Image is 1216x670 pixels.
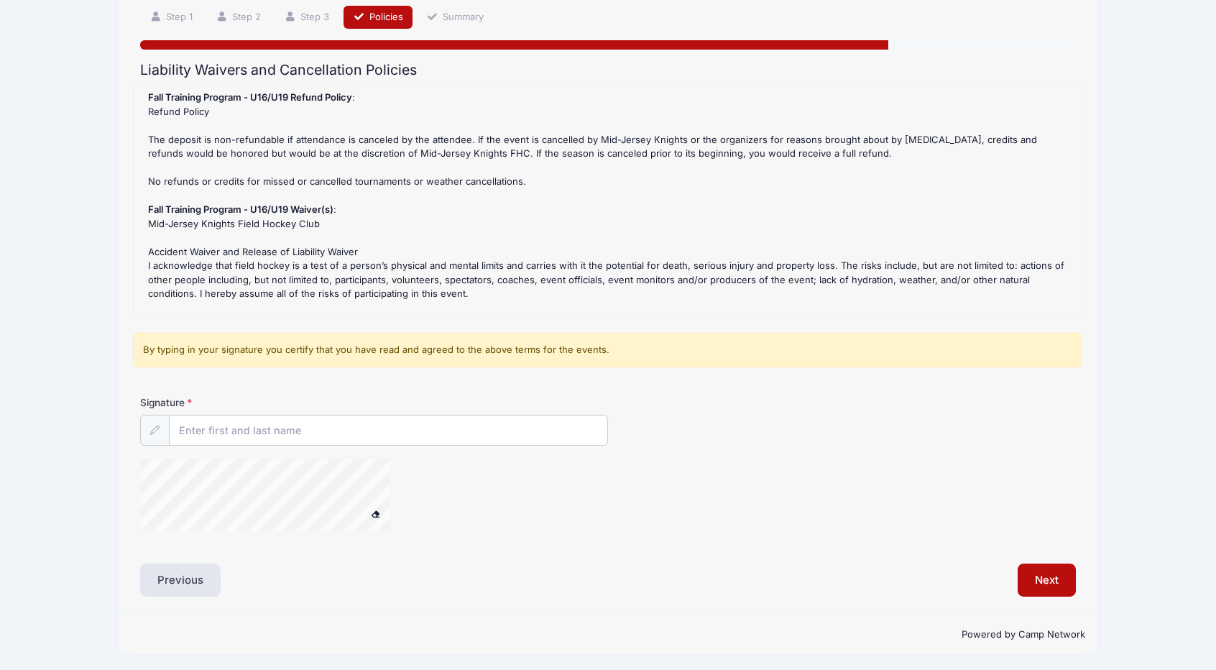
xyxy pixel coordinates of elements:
a: Step 3 [275,6,339,29]
div: : Refund Policy The deposit is non-refundable if attendance is canceled by the attendee. If the e... [141,91,1074,306]
a: Policies [344,6,413,29]
strong: Fall Training Program - U16/U19 Refund Policy [148,91,352,103]
div: By typing in your signature you certify that you have read and agreed to the above terms for the ... [133,333,1082,367]
a: Step 1 [140,6,202,29]
button: Previous [140,564,221,597]
p: Powered by Camp Network [131,628,1085,642]
a: Summary [417,6,493,29]
strong: Fall Training Program - U16/U19 Waiver(s) [148,203,333,215]
a: Step 2 [206,6,270,29]
label: Signature [140,395,374,410]
button: Next [1018,564,1076,597]
input: Enter first and last name [169,415,608,446]
h2: Liability Waivers and Cancellation Policies [140,62,1076,78]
